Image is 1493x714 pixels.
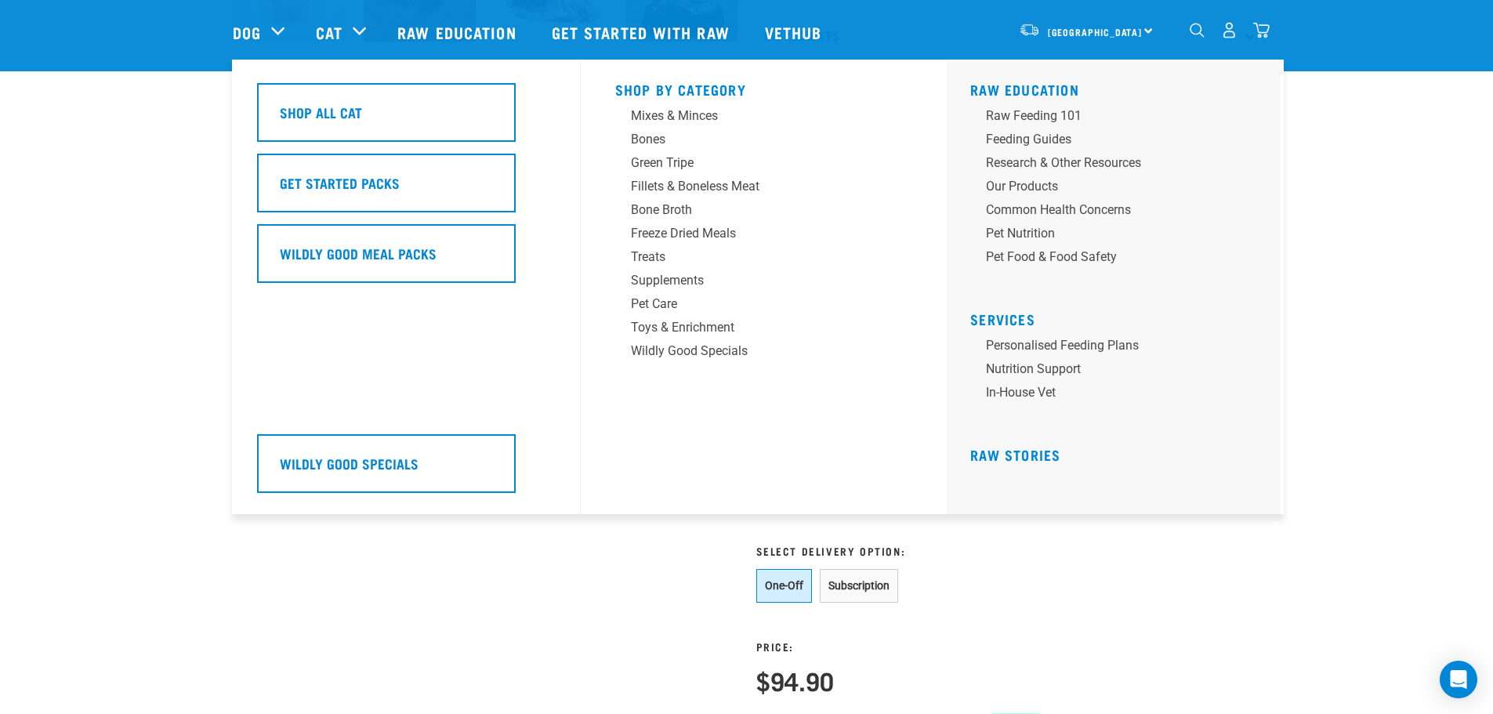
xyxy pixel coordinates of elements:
div: Toys & Enrichment [631,318,875,337]
div: Fillets & Boneless Meat [631,177,875,196]
h4: $94.90 [756,666,834,694]
a: Green Tripe [615,154,913,177]
a: Wildly Good Specials [615,342,913,365]
a: Common Health Concerns [970,201,1268,224]
h5: Get Started Packs [280,172,400,193]
a: Nutrition Support [970,360,1268,383]
div: Freeze Dried Meals [631,224,875,243]
a: Feeding Guides [970,130,1268,154]
a: Bone Broth [615,201,913,224]
a: Research & Other Resources [970,154,1268,177]
div: Bone Broth [631,201,875,219]
div: Pet Care [631,295,875,314]
a: Vethub [749,1,842,63]
div: Mixes & Minces [631,107,875,125]
a: Raw Feeding 101 [970,107,1268,130]
div: Pet Food & Food Safety [986,248,1230,266]
div: Supplements [631,271,875,290]
h3: Select Delivery Option: [756,545,1109,556]
a: Toys & Enrichment [615,318,913,342]
div: Raw Feeding 101 [986,107,1230,125]
h5: Shop By Category [615,82,913,94]
a: Get started with Raw [536,1,749,63]
a: Freeze Dried Meals [615,224,913,248]
h3: Price: [756,640,834,652]
a: Pet Nutrition [970,224,1268,248]
a: Mixes & Minces [615,107,913,130]
a: Bones [615,130,913,154]
a: Supplements [615,271,913,295]
img: user.png [1221,22,1238,38]
a: Raw Education [970,85,1079,93]
div: Pet Nutrition [986,224,1230,243]
div: Green Tripe [631,154,875,172]
img: home-icon-1@2x.png [1190,23,1205,38]
a: In-house vet [970,383,1268,407]
a: Cat [316,20,342,44]
a: Dog [233,20,261,44]
div: Research & Other Resources [986,154,1230,172]
div: Bones [631,130,875,149]
img: van-moving.png [1019,23,1040,37]
a: Raw Stories [970,451,1060,458]
a: Raw Education [382,1,535,63]
div: Treats [631,248,875,266]
a: Shop All Cat [257,83,555,154]
a: Fillets & Boneless Meat [615,177,913,201]
a: Pet Food & Food Safety [970,248,1268,271]
h5: Services [970,311,1268,324]
a: Pet Care [615,295,913,318]
div: Open Intercom Messenger [1440,661,1477,698]
h5: Wildly Good Meal Packs [280,243,437,263]
button: One-Off [756,569,812,603]
h5: Wildly Good Specials [280,453,419,473]
span: [GEOGRAPHIC_DATA] [1048,29,1143,34]
a: Get Started Packs [257,154,555,224]
img: home-icon@2x.png [1253,22,1270,38]
div: Wildly Good Specials [631,342,875,361]
button: Subscription [820,569,898,603]
div: Common Health Concerns [986,201,1230,219]
h5: Shop All Cat [280,102,362,122]
a: Treats [615,248,913,271]
a: Wildly Good Specials [257,434,555,505]
div: Our Products [986,177,1230,196]
a: Our Products [970,177,1268,201]
div: Feeding Guides [986,130,1230,149]
a: Wildly Good Meal Packs [257,224,555,295]
a: Personalised Feeding Plans [970,336,1268,360]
